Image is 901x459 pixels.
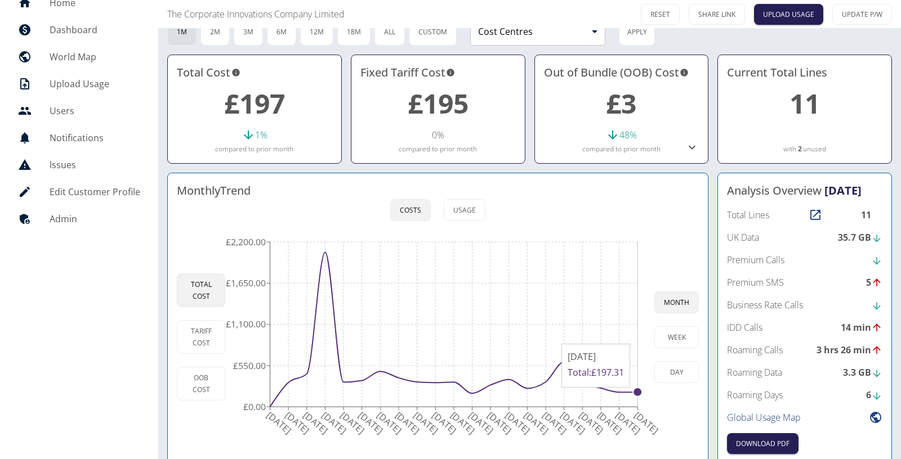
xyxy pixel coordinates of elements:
[727,388,882,402] a: Roaming Days6
[408,85,469,121] a: £195
[727,343,882,357] a: Roaming Calls3 hrs 26 min
[727,366,882,379] a: Roaming Data3.3 GB
[727,276,784,289] p: Premium SMS
[619,17,655,46] button: Apply
[200,17,230,46] button: 2M
[234,17,263,46] button: 3M
[727,411,801,424] p: Global Usage Map
[727,182,882,199] h4: Analysis Overview
[177,182,251,199] h4: Monthly Trend
[727,366,782,379] p: Roaming Data
[264,409,293,436] tspan: [DATE]
[466,409,496,436] tspan: [DATE]
[224,85,285,121] a: £197
[9,205,149,232] a: Admin
[727,433,799,454] button: Download PDF
[226,277,266,289] tspan: £1,650.00
[9,70,149,97] a: Upload Usage
[360,64,516,81] h4: Fixed Tariff Cost
[9,124,149,151] a: Notifications
[577,409,606,436] tspan: [DATE]
[283,409,312,436] tspan: [DATE]
[177,144,332,154] p: compared to prior month
[861,208,882,222] div: 11
[50,104,140,118] h5: Users
[356,409,385,436] tspan: [DATE]
[233,359,266,372] tspan: £550.00
[727,321,762,334] p: IDD Calls
[613,409,643,436] tspan: [DATE]
[226,236,266,248] tspan: £2,200.00
[832,4,892,25] button: UPDATE P/W
[727,208,882,222] a: Total Lines11
[727,298,882,312] a: Business Rate Calls
[338,409,367,436] tspan: [DATE]
[390,199,431,221] button: Costs
[632,409,661,436] tspan: [DATE]
[177,367,225,400] button: OOB Cost
[521,409,551,436] tspan: [DATE]
[243,400,266,413] tspan: £0.00
[841,321,882,334] div: 14 min
[689,4,745,25] button: SHARE LINK
[177,64,332,81] h4: Total Cost
[727,208,769,222] p: Total Lines
[798,144,802,154] a: 2
[866,276,882,289] div: 5
[503,409,533,436] tspan: [DATE]
[337,17,371,46] button: 18M
[319,409,349,436] tspan: [DATE]
[9,151,149,178] a: Issues
[50,185,140,199] h5: Edit Customer Profile
[300,17,333,46] button: 12M
[409,17,457,46] button: Custom
[255,128,267,142] p: 1 %
[727,231,882,244] a: UK Data35.7 GB
[301,409,331,436] tspan: [DATE]
[558,409,587,436] tspan: [DATE]
[177,320,225,354] button: Tariff Cost
[727,343,783,357] p: Roaming Calls
[446,64,455,81] svg: This is your recurring contracted cost
[641,4,680,25] button: RESET
[448,409,478,436] tspan: [DATE]
[430,409,459,436] tspan: [DATE]
[50,77,140,91] h5: Upload Usage
[177,273,225,307] button: Total Cost
[727,231,759,244] p: UK Data
[540,409,569,436] tspan: [DATE]
[167,17,197,46] button: 1M
[654,291,699,313] button: month
[50,212,140,226] h5: Admin
[843,366,882,379] div: 3.3 GB
[9,16,149,43] a: Dashboard
[444,199,485,221] button: Usage
[485,409,514,436] tspan: [DATE]
[167,7,345,21] a: The Corporate Innovations Company Limited
[432,128,444,142] p: 0 %
[9,97,149,124] a: Users
[754,4,823,25] a: UPLOAD USAGE
[680,64,689,81] svg: Costs outside of your fixed tariff
[50,50,140,64] h5: World Map
[727,321,882,334] a: IDD Calls14 min
[727,276,882,289] a: Premium SMS5
[790,85,820,121] a: 11
[267,17,296,46] button: 6M
[544,64,699,81] h4: Out of Bundle (OOB) Cost
[727,253,882,267] a: Premium Calls
[727,411,882,424] a: Global Usage Map
[654,361,699,383] button: day
[374,409,404,436] tspan: [DATE]
[727,388,783,402] p: Roaming Days
[374,17,405,46] button: All
[231,64,240,81] svg: This is the total charges incurred over 1 months
[606,85,636,121] a: £3
[866,388,882,402] div: 6
[595,409,625,436] tspan: [DATE]
[393,409,422,436] tspan: [DATE]
[727,64,882,81] h4: Current Total Lines
[654,326,699,348] button: week
[727,253,784,267] p: Premium Calls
